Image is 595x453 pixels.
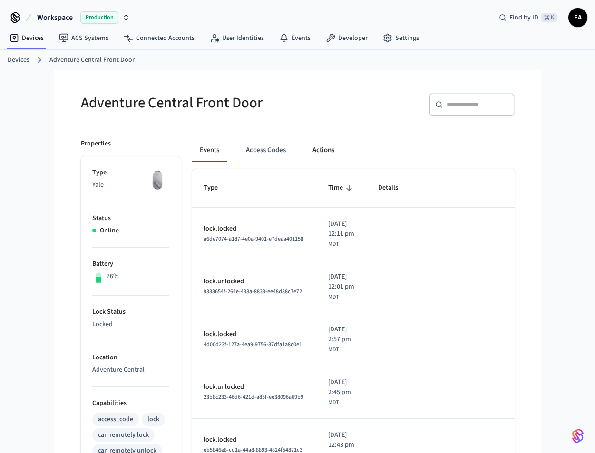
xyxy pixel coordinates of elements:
h5: Adventure Central Front Door [81,93,292,113]
div: can remotely lock [98,430,149,440]
p: lock.unlocked [204,382,305,392]
p: Properties [81,139,111,149]
a: Events [272,29,318,47]
div: lock [147,414,159,424]
p: Adventure Central [92,365,169,375]
p: 76% [107,271,119,281]
a: Settings [375,29,427,47]
div: access_code [98,414,133,424]
div: America/Denver [328,219,355,249]
p: Battery [92,259,169,269]
p: Online [100,226,119,236]
p: lock.locked [204,329,305,339]
img: SeamLogoGradient.69752ec5.svg [572,428,584,443]
span: 23b8c233-46d6-421d-a85f-ee38096a69b9 [204,393,303,401]
span: 4d00d23f-127a-4ea9-9756-87dfa1a8c0e1 [204,340,302,348]
a: User Identities [202,29,272,47]
span: 9333654f-264e-438a-8833-ee48d38c7e72 [204,288,302,296]
div: ant example [192,139,515,162]
div: Find by ID⌘ K [491,9,565,26]
a: Connected Accounts [116,29,202,47]
p: Type [92,168,169,178]
button: Actions [305,139,342,162]
button: EA [568,8,587,27]
span: [DATE] 12:01 pm [328,272,355,292]
span: Find by ID [509,13,538,22]
p: Locked [92,319,169,329]
a: Devices [8,55,29,65]
span: MDT [328,240,339,249]
span: [DATE] 12:43 pm [328,430,355,450]
p: lock.unlocked [204,277,305,287]
p: Location [92,353,169,363]
p: Yale [92,180,169,190]
span: MDT [328,346,339,354]
span: [DATE] 2:57 pm [328,325,355,345]
p: Status [92,213,169,223]
span: ⌘ K [541,13,557,22]
a: Developer [318,29,375,47]
span: [DATE] 2:45 pm [328,377,355,397]
a: Adventure Central Front Door [49,55,135,65]
span: Time [328,181,355,195]
span: Type [204,181,230,195]
div: America/Denver [328,377,355,407]
div: America/Denver [328,272,355,301]
p: lock.locked [204,224,305,234]
span: Production [80,11,118,24]
span: Details [378,181,410,195]
p: Lock Status [92,307,169,317]
span: a6de7074-a187-4e0a-9401-e7deaa401158 [204,235,303,243]
div: America/Denver [328,325,355,354]
button: Access Codes [238,139,293,162]
span: MDT [328,293,339,301]
span: Workspace [37,12,73,23]
span: [DATE] 12:11 pm [328,219,355,239]
p: Capabilities [92,398,169,408]
span: EA [569,9,586,26]
button: Events [192,139,227,162]
span: MDT [328,398,339,407]
img: August Wifi Smart Lock 3rd Gen, Silver, Front [146,168,169,192]
a: ACS Systems [51,29,116,47]
a: Devices [2,29,51,47]
p: lock.locked [204,435,305,445]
